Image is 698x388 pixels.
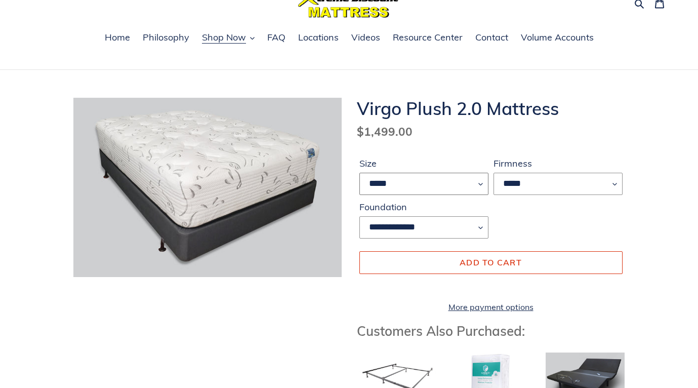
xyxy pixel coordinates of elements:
a: Philosophy [138,30,194,46]
button: Add to cart [359,251,623,274]
span: FAQ [267,31,285,44]
a: Volume Accounts [516,30,599,46]
span: Add to cart [460,257,522,267]
span: Resource Center [393,31,463,44]
h3: Customers Also Purchased: [357,323,625,339]
label: Firmness [494,157,623,170]
span: Shop Now [202,31,246,44]
span: Home [105,31,130,44]
label: Size [359,157,488,170]
a: Resource Center [388,30,468,46]
a: More payment options [359,301,623,313]
a: Home [100,30,135,46]
span: Volume Accounts [521,31,594,44]
button: Shop Now [197,30,260,46]
span: Locations [298,31,339,44]
a: Locations [293,30,344,46]
label: Foundation [359,200,488,214]
span: Contact [475,31,508,44]
h1: Virgo Plush 2.0 Mattress [357,98,625,119]
span: Philosophy [143,31,189,44]
a: FAQ [262,30,291,46]
a: Contact [470,30,513,46]
a: Videos [346,30,385,46]
span: Videos [351,31,380,44]
span: $1,499.00 [357,124,413,139]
